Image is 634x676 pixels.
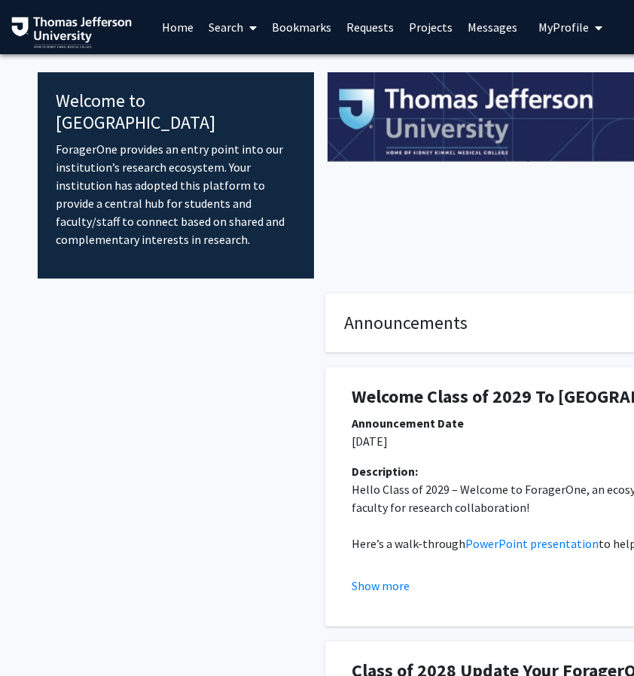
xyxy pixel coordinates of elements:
span: My Profile [538,20,589,35]
img: Thomas Jefferson University Logo [11,17,132,48]
a: Home [154,1,201,53]
h4: Welcome to [GEOGRAPHIC_DATA] [56,90,296,134]
a: Projects [401,1,460,53]
button: Show more [352,577,410,595]
a: Search [201,1,264,53]
a: Messages [460,1,525,53]
p: ForagerOne provides an entry point into our institution’s research ecosystem. Your institution ha... [56,140,296,248]
a: Bookmarks [264,1,339,53]
a: Requests [339,1,401,53]
a: PowerPoint presentation [465,536,599,551]
iframe: Chat [11,608,64,665]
